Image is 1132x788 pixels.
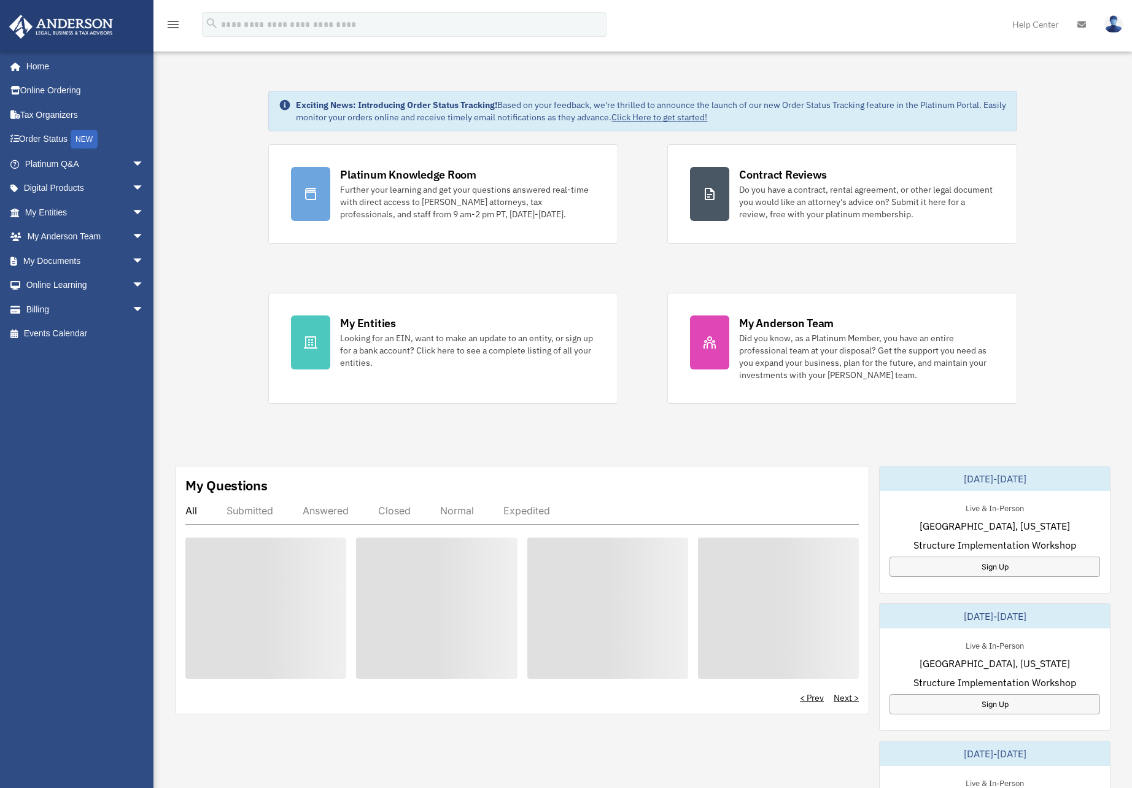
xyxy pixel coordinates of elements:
a: Home [9,54,157,79]
div: Platinum Knowledge Room [340,167,476,182]
span: [GEOGRAPHIC_DATA], [US_STATE] [920,656,1070,671]
a: Order StatusNEW [9,127,163,152]
div: [DATE]-[DATE] [880,741,1110,766]
a: My Anderson Team Did you know, as a Platinum Member, you have an entire professional team at your... [667,293,1017,404]
a: Platinum Q&Aarrow_drop_down [9,152,163,176]
img: Anderson Advisors Platinum Portal [6,15,117,39]
div: NEW [71,130,98,149]
div: Submitted [227,504,273,517]
span: Structure Implementation Workshop [913,675,1076,690]
span: arrow_drop_down [132,152,157,177]
a: Events Calendar [9,322,163,346]
span: arrow_drop_down [132,200,157,225]
span: arrow_drop_down [132,297,157,322]
div: Live & In-Person [956,501,1034,514]
a: Online Ordering [9,79,163,103]
i: menu [166,17,180,32]
a: My Entities Looking for an EIN, want to make an update to an entity, or sign up for a bank accoun... [268,293,618,404]
div: Do you have a contract, rental agreement, or other legal document you would like an attorney's ad... [739,183,994,220]
span: arrow_drop_down [132,249,157,274]
div: My Questions [185,476,268,495]
div: All [185,504,197,517]
div: My Entities [340,315,395,331]
a: Tax Organizers [9,102,163,127]
a: Sign Up [890,694,1100,714]
a: Online Learningarrow_drop_down [9,273,163,298]
span: Structure Implementation Workshop [913,538,1076,552]
div: Normal [440,504,474,517]
div: Further your learning and get your questions answered real-time with direct access to [PERSON_NAM... [340,183,595,220]
div: Contract Reviews [739,167,827,182]
div: Closed [378,504,411,517]
a: Sign Up [890,557,1100,577]
a: Digital Productsarrow_drop_down [9,176,163,201]
span: arrow_drop_down [132,225,157,250]
span: [GEOGRAPHIC_DATA], [US_STATE] [920,519,1070,533]
strong: Exciting News: Introducing Order Status Tracking! [296,99,497,110]
a: Contract Reviews Do you have a contract, rental agreement, or other legal document you would like... [667,144,1017,244]
a: Billingarrow_drop_down [9,297,163,322]
a: My Entitiesarrow_drop_down [9,200,163,225]
div: [DATE]-[DATE] [880,604,1110,628]
div: Live & In-Person [956,638,1034,651]
a: My Anderson Teamarrow_drop_down [9,225,163,249]
a: < Prev [800,692,824,704]
a: Click Here to get started! [611,112,707,123]
a: My Documentsarrow_drop_down [9,249,163,273]
div: Looking for an EIN, want to make an update to an entity, or sign up for a bank account? Click her... [340,332,595,369]
div: [DATE]-[DATE] [880,466,1110,491]
div: Based on your feedback, we're thrilled to announce the launch of our new Order Status Tracking fe... [296,99,1006,123]
div: Expedited [503,504,550,517]
span: arrow_drop_down [132,176,157,201]
div: Answered [303,504,349,517]
div: Did you know, as a Platinum Member, you have an entire professional team at your disposal? Get th... [739,332,994,381]
i: search [205,17,219,30]
a: menu [166,21,180,32]
div: My Anderson Team [739,315,834,331]
img: User Pic [1104,15,1123,33]
a: Next > [834,692,859,704]
span: arrow_drop_down [132,273,157,298]
a: Platinum Knowledge Room Further your learning and get your questions answered real-time with dire... [268,144,618,244]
